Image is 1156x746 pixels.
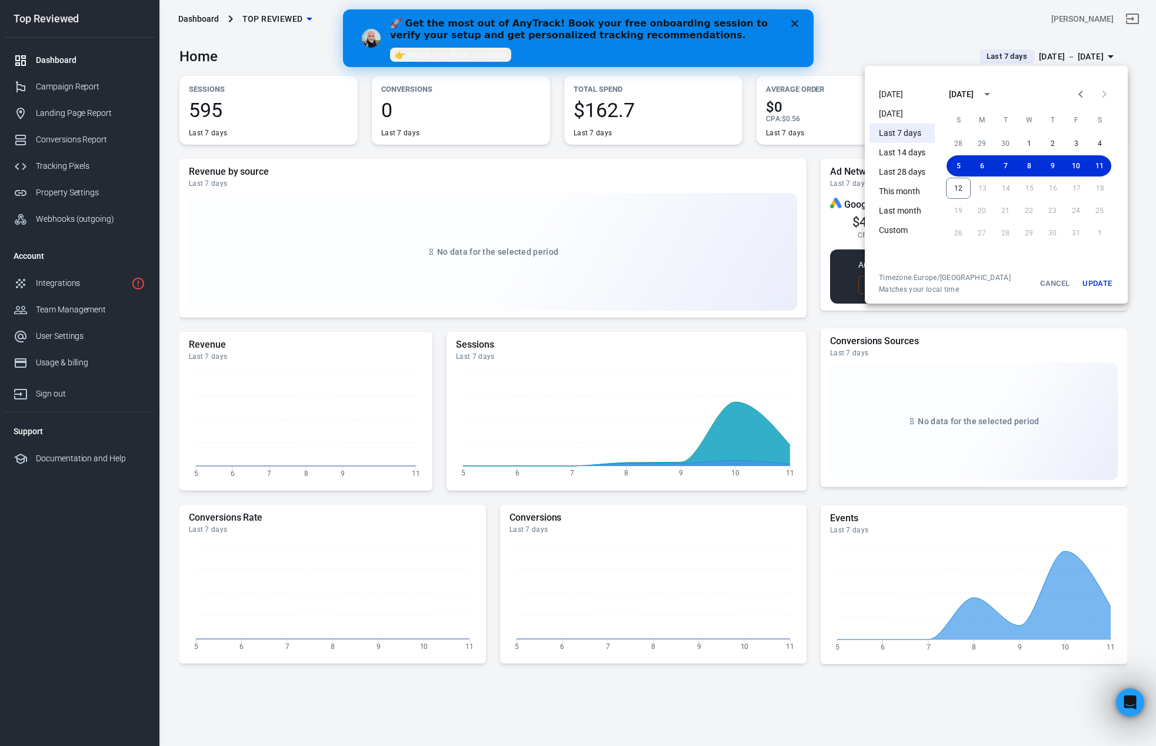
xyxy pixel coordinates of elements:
[870,104,935,124] li: [DATE]
[1017,133,1041,154] button: 1
[870,221,935,240] li: Custom
[1089,108,1110,132] span: Saturday
[1064,155,1088,176] button: 10
[1042,108,1063,132] span: Thursday
[870,143,935,162] li: Last 14 days
[1088,133,1111,154] button: 4
[947,155,970,176] button: 5
[1018,108,1040,132] span: Wednesday
[995,108,1016,132] span: Tuesday
[947,133,970,154] button: 28
[870,201,935,221] li: Last month
[1064,133,1088,154] button: 3
[870,124,935,143] li: Last 7 days
[994,155,1017,176] button: 7
[870,162,935,182] li: Last 28 days
[879,273,1011,282] div: Timezone: Europe/[GEOGRAPHIC_DATA]
[1041,155,1064,176] button: 9
[948,108,969,132] span: Sunday
[1036,273,1074,294] button: Cancel
[1065,108,1087,132] span: Friday
[870,85,935,104] li: [DATE]
[1017,155,1041,176] button: 8
[448,11,460,18] div: Close
[870,182,935,201] li: This month
[949,88,974,101] div: [DATE]
[343,9,814,67] iframe: Intercom live chat banner
[1078,273,1116,294] button: Update
[977,84,997,104] button: calendar view is open, switch to year view
[1088,155,1111,176] button: 11
[970,155,994,176] button: 6
[971,108,992,132] span: Monday
[1069,82,1092,106] button: Previous month
[946,178,971,199] button: 12
[970,133,994,154] button: 29
[879,285,1011,294] span: Matches your local time
[994,133,1017,154] button: 30
[1116,688,1144,717] iframe: Intercom live chat
[1041,133,1064,154] button: 2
